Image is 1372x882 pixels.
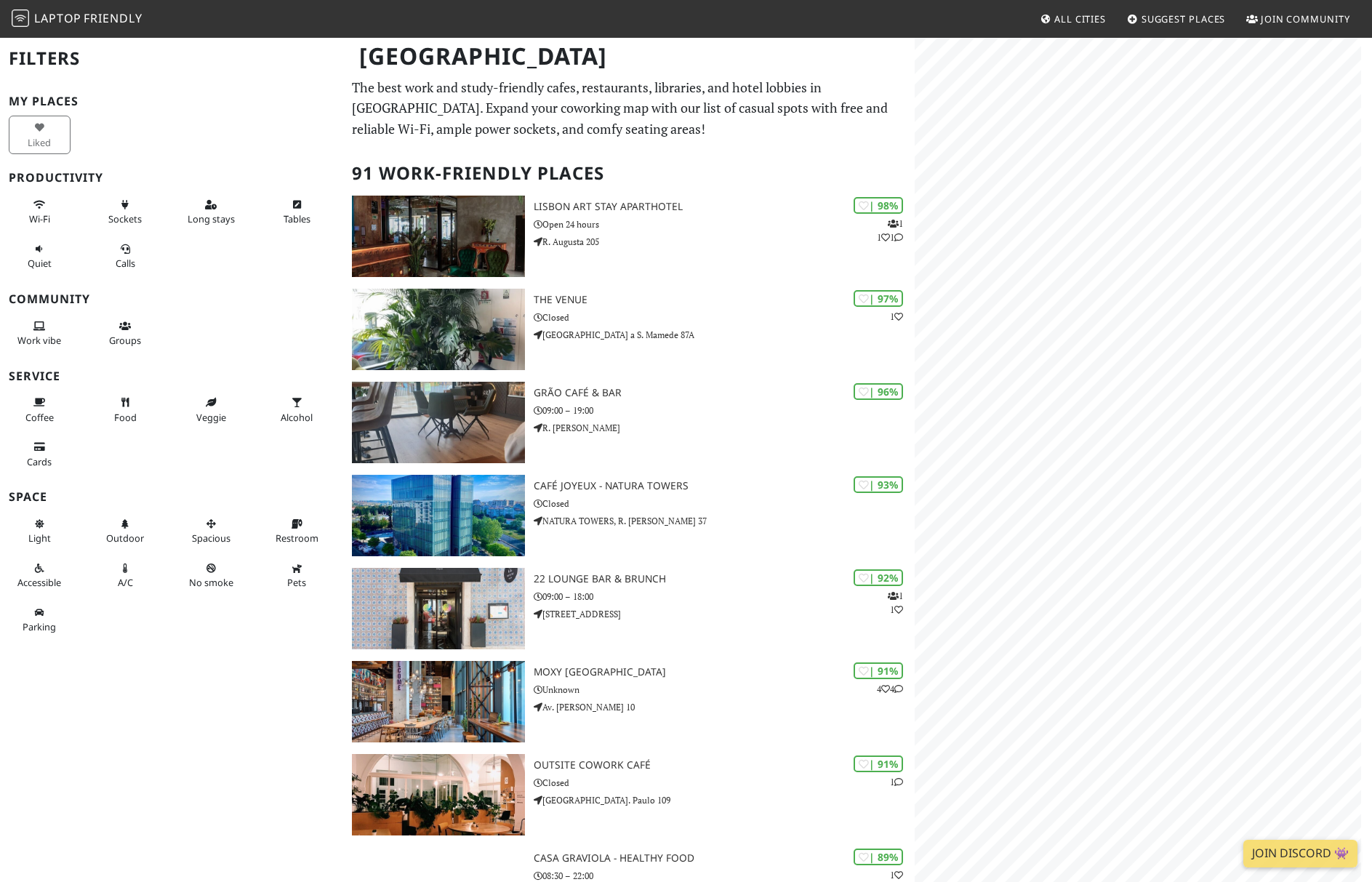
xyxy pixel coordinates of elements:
p: Av. [PERSON_NAME] 10 [534,700,915,714]
div: | 91% [854,662,903,679]
button: Calls [95,237,156,276]
span: Stable Wi-Fi [29,212,50,225]
div: | 96% [854,383,903,400]
p: The best work and study-friendly cafes, restaurants, libraries, and hotel lobbies in [GEOGRAPHIC_... [352,77,906,140]
button: Accessible [9,556,71,595]
h3: Outsite Cowork Café [534,759,915,771]
p: Open 24 hours [534,217,915,231]
span: Suggest Places [1142,12,1226,25]
h3: Café Joyeux - Natura Towers [534,480,915,492]
a: LaptopFriendly LaptopFriendly [12,7,143,32]
button: Groups [95,314,156,353]
span: Natural light [28,532,51,545]
span: Credit cards [27,455,52,468]
h2: 91 Work-Friendly Places [352,151,906,196]
p: 1 [890,775,903,789]
p: R. [PERSON_NAME] [534,421,915,435]
span: Pet friendly [287,576,306,589]
button: Tables [266,193,328,231]
p: 09:00 – 19:00 [534,404,915,417]
button: Parking [9,601,71,639]
button: Restroom [266,512,328,550]
a: Grão Café & Bar | 96% Grão Café & Bar 09:00 – 19:00 R. [PERSON_NAME] [343,382,915,463]
span: Veggie [196,411,226,424]
p: Closed [534,776,915,790]
span: Parking [23,620,56,633]
img: 22 Lounge Bar & Brunch [352,568,525,649]
span: Video/audio calls [116,257,135,270]
p: NATURA TOWERS, R. [PERSON_NAME] 37 [534,514,915,528]
p: 4 4 [877,682,903,696]
img: LaptopFriendly [12,9,29,27]
span: Power sockets [108,212,142,225]
span: Work-friendly tables [284,212,310,225]
div: | 98% [854,197,903,214]
p: [GEOGRAPHIC_DATA] a S. Mamede 87A [534,328,915,342]
img: Grão Café & Bar [352,382,525,463]
a: Join Community [1240,6,1356,32]
img: Café Joyeux - Natura Towers [352,475,525,556]
button: Food [95,390,156,429]
span: Group tables [109,334,141,347]
button: Light [9,512,71,550]
span: Smoke free [189,576,233,589]
a: All Cities [1034,6,1112,32]
span: Long stays [188,212,235,225]
span: Alcohol [281,411,313,424]
h3: Lisbon Art Stay Aparthotel [534,201,915,213]
button: Sockets [95,193,156,231]
button: Spacious [180,512,242,550]
span: Restroom [276,532,318,545]
h3: Moxy [GEOGRAPHIC_DATA] [534,666,915,678]
h3: Grão Café & Bar [534,387,915,399]
span: Laptop [34,10,81,26]
img: Moxy Lisboa Oriente [352,661,525,742]
span: Outdoor area [106,532,144,545]
p: 1 [890,310,903,324]
a: Suggest Places [1121,6,1232,32]
div: | 91% [854,755,903,772]
div: | 89% [854,849,903,865]
img: Outsite Cowork Café [352,754,525,835]
span: Join Community [1261,12,1350,25]
div: | 92% [854,569,903,586]
h3: The VENUE [534,294,915,306]
h2: Filters [9,36,334,81]
h3: Space [9,490,334,504]
span: Quiet [28,257,52,270]
h3: 22 Lounge Bar & Brunch [534,573,915,585]
span: Friendly [84,10,142,26]
p: 1 [890,868,903,882]
div: | 93% [854,476,903,493]
a: Moxy Lisboa Oriente | 91% 44 Moxy [GEOGRAPHIC_DATA] Unknown Av. [PERSON_NAME] 10 [343,661,915,742]
p: 1 1 1 [877,217,903,244]
span: Coffee [25,411,54,424]
h3: My Places [9,95,334,108]
button: Outdoor [95,512,156,550]
p: Unknown [534,683,915,697]
a: Outsite Cowork Café | 91% 1 Outsite Cowork Café Closed [GEOGRAPHIC_DATA]. Paulo 109 [343,754,915,835]
p: [STREET_ADDRESS] [534,607,915,621]
span: Food [114,411,137,424]
button: Work vibe [9,314,71,353]
h3: Casa Graviola - Healthy Food [534,852,915,865]
button: Veggie [180,390,242,429]
a: Café Joyeux - Natura Towers | 93% Café Joyeux - Natura Towers Closed NATURA TOWERS, R. [PERSON_NA... [343,475,915,556]
button: Pets [266,556,328,595]
p: Closed [534,497,915,510]
button: No smoke [180,556,242,595]
img: The VENUE [352,289,525,370]
span: Air conditioned [118,576,133,589]
div: | 97% [854,290,903,307]
button: Wi-Fi [9,193,71,231]
h3: Community [9,292,334,306]
button: Quiet [9,237,71,276]
p: Closed [534,310,915,324]
p: [GEOGRAPHIC_DATA]. Paulo 109 [534,793,915,807]
span: Spacious [192,532,230,545]
a: The VENUE | 97% 1 The VENUE Closed [GEOGRAPHIC_DATA] a S. Mamede 87A [343,289,915,370]
button: Cards [9,435,71,473]
p: R. Augusta 205 [534,235,915,249]
h3: Service [9,369,334,383]
button: Alcohol [266,390,328,429]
